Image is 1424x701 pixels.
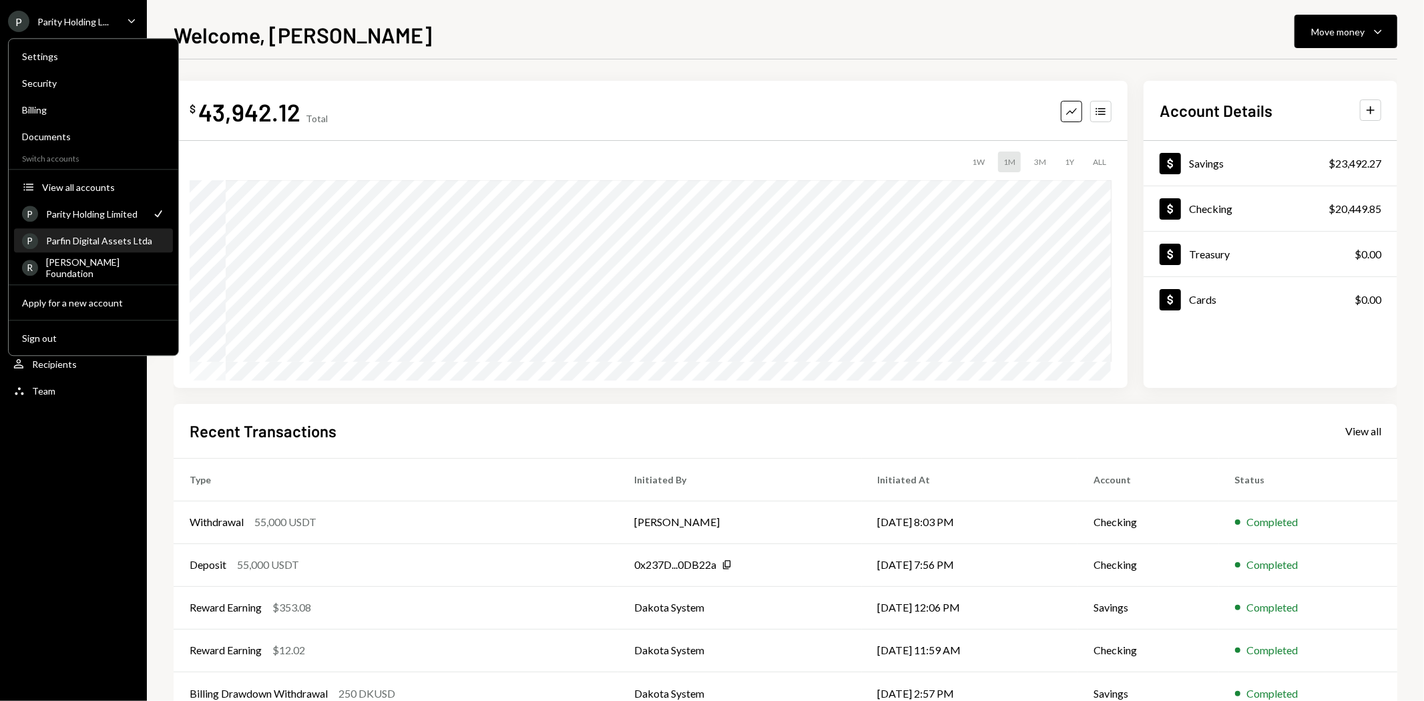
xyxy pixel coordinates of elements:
td: [PERSON_NAME] [618,501,862,543]
h2: Recent Transactions [190,420,336,442]
div: Team [32,385,55,397]
div: Reward Earning [190,600,262,616]
div: P [22,206,38,222]
th: Type [174,458,618,501]
th: Account [1078,458,1218,501]
div: $23,492.27 [1329,156,1381,172]
a: Team [8,379,139,403]
div: $353.08 [272,600,311,616]
div: 1W [967,152,990,172]
div: View all accounts [42,182,165,193]
div: Billing [22,104,165,115]
a: Settings [14,44,173,68]
td: [DATE] 7:56 PM [862,543,1078,586]
div: 1Y [1059,152,1080,172]
button: Apply for a new account [14,291,173,315]
div: Parity Holding L... [37,16,109,27]
button: View all accounts [14,176,173,200]
div: Deposit [190,557,226,573]
a: Checking$20,449.85 [1144,186,1397,231]
div: Parity Holding Limited [46,208,144,220]
div: Total [306,113,328,124]
div: Recipients [32,359,77,370]
div: Move money [1311,25,1365,39]
div: 43,942.12 [198,97,300,127]
div: R [22,260,38,276]
td: Checking [1078,501,1218,543]
div: Security [22,77,165,89]
div: Sign out [22,332,165,344]
th: Status [1219,458,1398,501]
th: Initiated At [862,458,1078,501]
div: P [22,233,38,249]
a: Billing [14,97,173,122]
div: Reward Earning [190,642,262,658]
div: Completed [1247,557,1298,573]
div: Completed [1247,600,1298,616]
div: $0.00 [1355,246,1381,262]
div: $20,449.85 [1329,201,1381,217]
div: View all [1345,425,1381,438]
th: Initiated By [618,458,862,501]
td: [DATE] 11:59 AM [862,629,1078,672]
td: [DATE] 8:03 PM [862,501,1078,543]
div: 55,000 USDT [237,557,299,573]
a: Security [14,71,173,95]
div: Savings [1189,157,1224,170]
td: [DATE] 12:06 PM [862,586,1078,629]
h2: Account Details [1160,99,1272,122]
div: Checking [1189,202,1232,215]
div: Parfin Digital Assets Ltda [46,235,165,246]
div: [PERSON_NAME] Foundation [46,256,165,279]
td: Dakota System [618,629,862,672]
div: Settings [22,51,165,62]
div: $ [190,102,196,115]
a: Cards$0.00 [1144,277,1397,322]
div: Apply for a new account [22,297,165,308]
div: 1M [998,152,1021,172]
div: Withdrawal [190,514,244,530]
div: Switch accounts [9,151,178,164]
a: Savings$23,492.27 [1144,141,1397,186]
div: Completed [1247,514,1298,530]
div: Documents [22,131,165,142]
div: ALL [1088,152,1112,172]
div: $12.02 [272,642,305,658]
a: PParfin Digital Assets Ltda [14,228,173,252]
a: Recipients [8,352,139,376]
a: Treasury$0.00 [1144,232,1397,276]
div: P [8,11,29,32]
a: Documents [14,124,173,148]
div: 3M [1029,152,1051,172]
a: View all [1345,423,1381,438]
div: Treasury [1189,248,1230,260]
button: Move money [1294,15,1397,48]
div: 55,000 USDT [254,514,316,530]
h1: Welcome, [PERSON_NAME] [174,21,432,48]
div: $0.00 [1355,292,1381,308]
div: 0x237D...0DB22a [634,557,716,573]
td: Dakota System [618,586,862,629]
td: Checking [1078,543,1218,586]
td: Checking [1078,629,1218,672]
div: Cards [1189,293,1216,306]
a: R[PERSON_NAME] Foundation [14,255,173,279]
td: Savings [1078,586,1218,629]
div: Completed [1247,642,1298,658]
button: Sign out [14,326,173,350]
